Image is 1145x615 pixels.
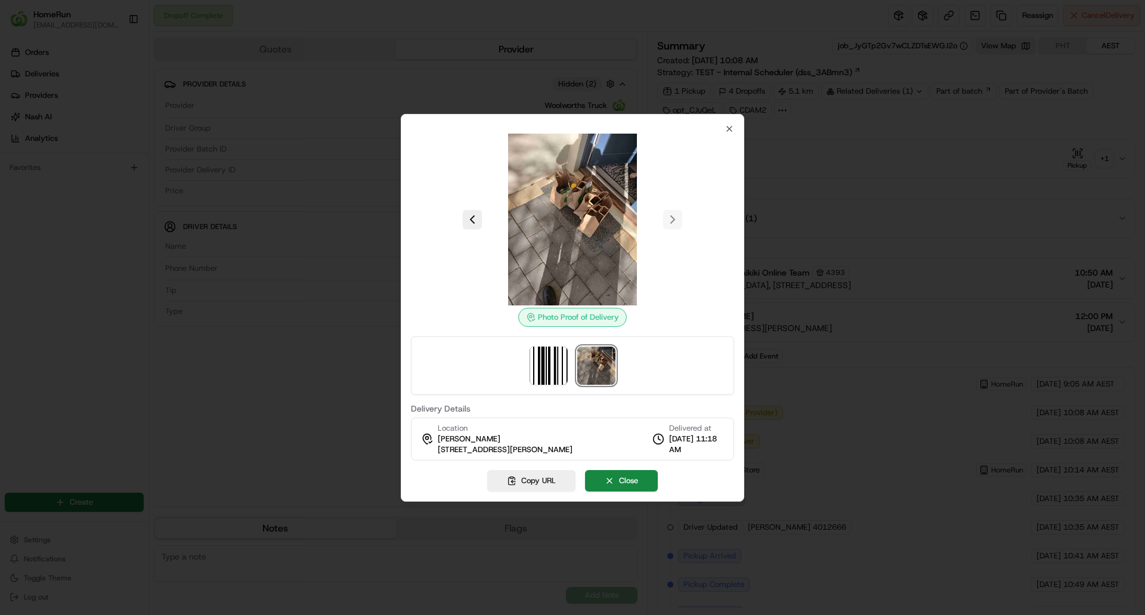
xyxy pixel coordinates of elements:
[411,404,734,413] label: Delivery Details
[577,347,615,385] img: photo_proof_of_delivery image
[669,423,724,434] span: Delivered at
[669,434,724,455] span: [DATE] 11:18 AM
[518,308,627,327] div: Photo Proof of Delivery
[530,347,568,385] img: barcode_scan_on_pickup image
[585,470,658,492] button: Close
[487,134,658,305] img: photo_proof_of_delivery image
[438,444,572,455] span: [STREET_ADDRESS][PERSON_NAME]
[438,423,468,434] span: Location
[438,434,500,444] span: [PERSON_NAME]
[487,470,575,492] button: Copy URL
